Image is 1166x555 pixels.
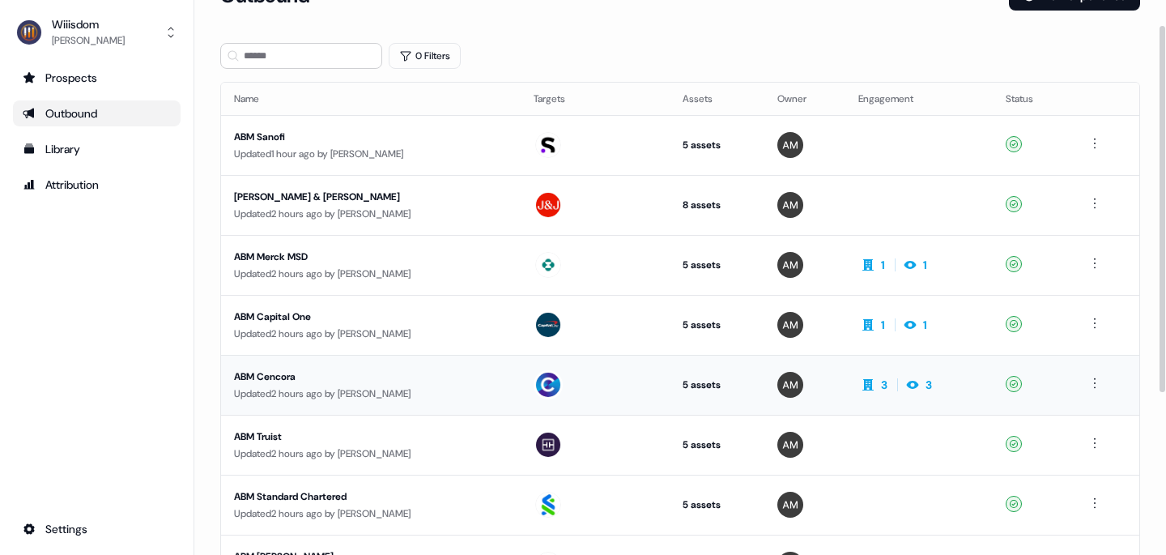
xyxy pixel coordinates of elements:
[234,249,508,265] div: ABM Merck MSD
[23,70,171,86] div: Prospects
[881,257,885,273] div: 1
[234,386,508,402] div: Updated 2 hours ago by [PERSON_NAME]
[683,437,751,453] div: 5 assets
[234,506,508,522] div: Updated 2 hours ago by [PERSON_NAME]
[777,252,803,278] img: Ailsa
[13,100,181,126] a: Go to outbound experience
[881,317,885,333] div: 1
[764,83,846,115] th: Owner
[13,172,181,198] a: Go to attribution
[923,257,927,273] div: 1
[13,13,181,52] button: Wiiisdom[PERSON_NAME]
[777,192,803,218] img: Ailsa
[777,372,803,398] img: Ailsa
[683,497,751,513] div: 5 assets
[234,309,508,325] div: ABM Capital One
[13,516,181,542] a: Go to integrations
[23,105,171,122] div: Outbound
[234,129,508,145] div: ABM Sanofi
[234,429,508,445] div: ABM Truist
[777,312,803,338] img: Ailsa
[777,492,803,518] img: Ailsa
[234,146,508,162] div: Updated 1 hour ago by [PERSON_NAME]
[234,189,508,205] div: [PERSON_NAME] & [PERSON_NAME]
[389,43,461,69] button: 0 Filters
[683,137,751,153] div: 5 assets
[926,377,932,393] div: 3
[13,136,181,162] a: Go to templates
[683,197,751,213] div: 8 assets
[13,65,181,91] a: Go to prospects
[234,326,508,342] div: Updated 2 hours ago by [PERSON_NAME]
[234,369,508,385] div: ABM Cencora
[923,317,927,333] div: 1
[23,141,171,157] div: Library
[52,32,125,49] div: [PERSON_NAME]
[881,377,887,393] div: 3
[683,257,751,273] div: 5 assets
[234,266,508,282] div: Updated 2 hours ago by [PERSON_NAME]
[993,83,1072,115] th: Status
[845,83,993,115] th: Engagement
[670,83,764,115] th: Assets
[23,177,171,193] div: Attribution
[234,446,508,462] div: Updated 2 hours ago by [PERSON_NAME]
[234,489,508,505] div: ABM Standard Chartered
[683,317,751,333] div: 5 assets
[234,206,508,222] div: Updated 2 hours ago by [PERSON_NAME]
[221,83,521,115] th: Name
[683,377,751,393] div: 5 assets
[23,521,171,537] div: Settings
[52,16,125,32] div: Wiiisdom
[777,432,803,458] img: Ailsa
[777,132,803,158] img: Ailsa
[521,83,670,115] th: Targets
